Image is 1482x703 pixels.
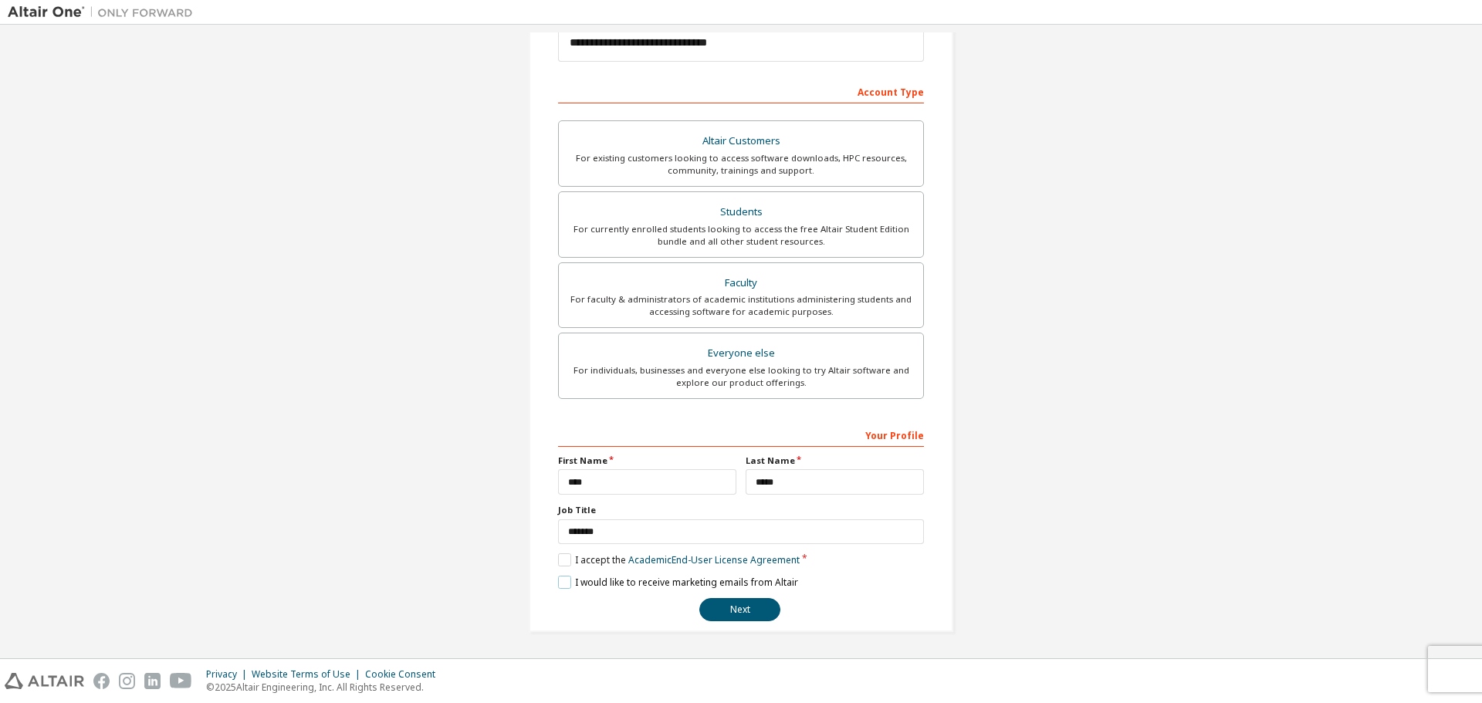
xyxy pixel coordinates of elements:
[365,668,445,681] div: Cookie Consent
[206,668,252,681] div: Privacy
[5,673,84,689] img: altair_logo.svg
[558,79,924,103] div: Account Type
[746,455,924,467] label: Last Name
[568,201,914,223] div: Students
[93,673,110,689] img: facebook.svg
[119,673,135,689] img: instagram.svg
[558,422,924,447] div: Your Profile
[8,5,201,20] img: Altair One
[568,223,914,248] div: For currently enrolled students looking to access the free Altair Student Edition bundle and all ...
[206,681,445,694] p: © 2025 Altair Engineering, Inc. All Rights Reserved.
[568,343,914,364] div: Everyone else
[568,152,914,177] div: For existing customers looking to access software downloads, HPC resources, community, trainings ...
[568,364,914,389] div: For individuals, businesses and everyone else looking to try Altair software and explore our prod...
[558,455,736,467] label: First Name
[568,293,914,318] div: For faculty & administrators of academic institutions administering students and accessing softwa...
[558,504,924,516] label: Job Title
[170,673,192,689] img: youtube.svg
[568,130,914,152] div: Altair Customers
[558,576,798,589] label: I would like to receive marketing emails from Altair
[558,553,800,566] label: I accept the
[568,272,914,294] div: Faculty
[699,598,780,621] button: Next
[628,553,800,566] a: Academic End-User License Agreement
[144,673,161,689] img: linkedin.svg
[252,668,365,681] div: Website Terms of Use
